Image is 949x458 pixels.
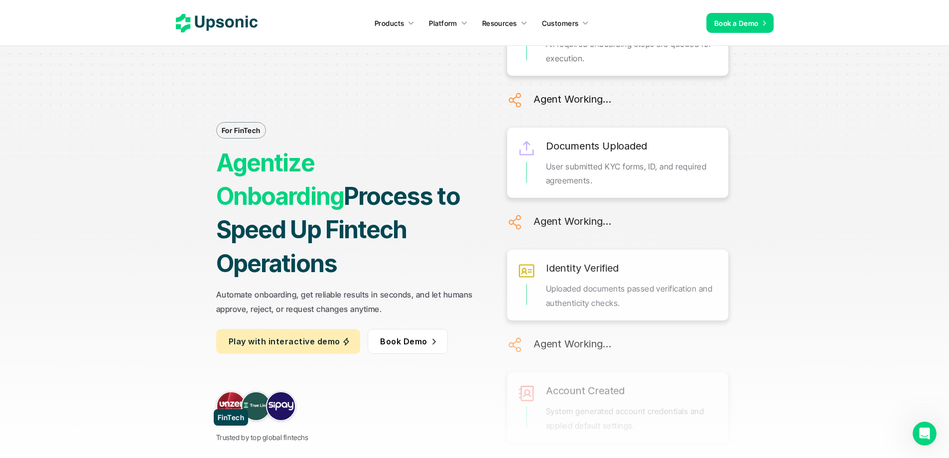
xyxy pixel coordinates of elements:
p: Trusted by top global fintechs [216,431,308,444]
p: Resources [482,18,517,28]
p: All required onboarding steps are queued for execution. [546,37,718,66]
h6: Agent Working... [534,213,611,230]
p: Customers [542,18,579,28]
p: Platform [429,18,457,28]
h6: Account Created [546,382,625,399]
p: User submitted KYC forms, ID, and required agreements. [546,159,718,188]
a: Book Demo [368,329,447,354]
strong: Process to Speed Up Fintech Operations [216,181,464,278]
p: For FinTech [222,125,261,136]
p: Play with interactive demo [229,334,340,348]
p: Book Demo [380,334,427,348]
h6: Identity Verified [546,260,619,277]
strong: Agentize Onboarding [216,148,344,211]
p: Products [375,18,404,28]
strong: Automate onboarding, get reliable results in seconds, and let humans approve, reject, or request ... [216,290,475,314]
a: Products [369,14,420,32]
h6: Agent Working... [534,91,611,108]
p: Book a Demo [714,18,759,28]
h6: Agent Working... [534,335,611,352]
iframe: Intercom live chat [913,422,937,446]
h6: Documents Uploaded [546,138,647,154]
p: System generated account credentials and applied default settings. [546,404,718,433]
p: Uploaded documents passed verification and authenticity checks. [546,282,718,310]
a: Play with interactive demo [216,329,360,354]
p: FinTech [218,412,244,423]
